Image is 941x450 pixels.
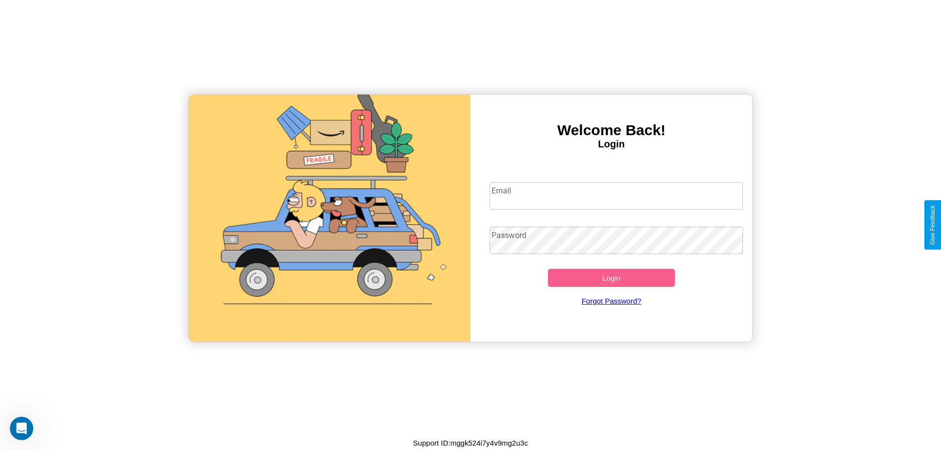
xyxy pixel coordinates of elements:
iframe: Intercom live chat [10,417,33,440]
img: gif [189,95,470,342]
p: Support ID: mggk524i7y4v9mg2u3c [413,436,528,450]
div: Give Feedback [929,205,936,245]
h4: Login [470,139,752,150]
button: Login [548,269,675,287]
a: Forgot Password? [485,287,739,315]
h3: Welcome Back! [470,122,752,139]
